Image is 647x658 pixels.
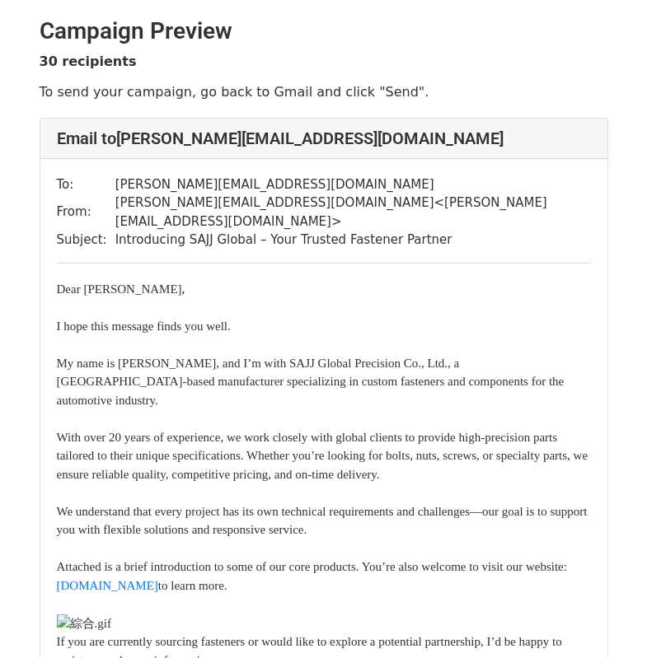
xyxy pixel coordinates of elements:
[40,83,608,100] p: To send your campaign, go back to Gmail and click "Send".
[40,54,137,69] strong: 30 recipients
[115,231,591,250] td: Introducing SAJJ Global – Your Trusted Fastener Partner
[57,614,111,633] img: 綜合.gif
[182,282,185,296] span: ,
[40,17,608,45] h2: Campaign Preview
[115,194,591,231] td: [PERSON_NAME][EMAIL_ADDRESS][DOMAIN_NAME] < [PERSON_NAME][EMAIL_ADDRESS][DOMAIN_NAME] >
[115,175,591,194] td: [PERSON_NAME][EMAIL_ADDRESS][DOMAIN_NAME]
[57,175,115,194] td: To:
[57,320,588,592] font: I hope this message finds you well. My name is [PERSON_NAME], and I’m with SAJJ Global Precision ...
[57,231,115,250] td: Subject:
[57,282,185,296] font: Dear [PERSON_NAME]
[57,579,158,592] a: [DOMAIN_NAME]
[57,128,591,148] h4: Email to [PERSON_NAME][EMAIL_ADDRESS][DOMAIN_NAME]
[57,194,115,231] td: From:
